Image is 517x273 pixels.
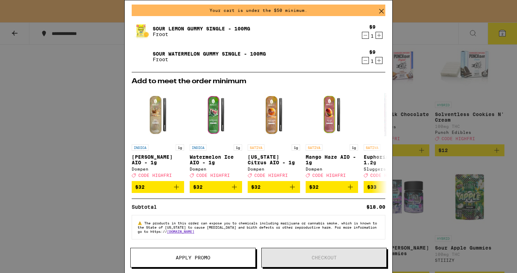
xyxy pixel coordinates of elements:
[369,58,376,64] div: 1
[132,167,184,171] div: Dompen
[306,167,358,171] div: Dompen
[138,221,377,234] span: The products in this order can expose you to chemicals including marijuana or cannabis smoke, whi...
[132,204,162,209] div: Subtotal
[190,181,242,193] button: Add to bag
[367,184,377,190] span: $33
[190,88,242,181] a: Open page for Watermelon Ice AIO - 1g from Dompen
[132,47,151,66] img: Sour Watermelon Gummy Single - 100mg
[312,173,346,178] span: CODE HIGHFRI
[306,88,358,181] a: Open page for Mango Haze AIO - 1g from Dompen
[132,181,184,193] button: Add to bag
[369,33,376,39] div: 1
[190,88,242,141] img: Dompen - Watermelon Ice AIO - 1g
[261,248,387,267] button: Checkout
[130,248,256,267] button: Apply Promo
[376,32,383,39] button: Increment
[248,167,300,171] div: Dompen
[254,173,288,178] span: CODE HIGHFRI
[176,144,184,151] p: 1g
[364,167,416,171] div: Sluggers
[248,88,300,181] a: Open page for California Citrus AIO - 1g from Dompen
[292,144,300,151] p: 1g
[306,154,358,165] p: Mango Haze AIO - 1g
[190,154,242,165] p: Watermelon Ice AIO - 1g
[362,32,369,39] button: Decrement
[153,26,250,31] a: Sour Lemon Gummy Single - 100mg
[364,181,416,193] button: Add to bag
[364,88,416,141] img: Sluggers - Euphoria AIO - 1.2g
[248,154,300,165] p: [US_STATE] Citrus AIO - 1g
[312,255,337,260] span: Checkout
[153,51,266,57] a: Sour Watermelon Gummy Single - 100mg
[132,88,184,141] img: Dompen - King Louis XIII AIO - 1g
[190,144,206,151] p: INDICA
[135,184,145,190] span: $32
[376,57,383,64] button: Increment
[138,173,172,178] span: CODE HIGHFRI
[309,184,319,190] span: $32
[4,5,50,10] span: Hi. Need any help?
[193,184,203,190] span: $32
[369,24,376,30] div: $9
[132,24,151,39] img: Sour Lemon Gummy Single - 100mg
[369,49,376,55] div: $9
[196,173,230,178] span: CODE HIGHFRI
[306,88,358,141] img: Dompen - Mango Haze AIO - 1g
[248,181,300,193] button: Add to bag
[132,88,184,181] a: Open page for King Louis XIII AIO - 1g from Dompen
[306,181,358,193] button: Add to bag
[132,5,385,16] div: Your cart is under the $50 minimum.
[153,57,266,62] p: Froot
[248,144,264,151] p: SATIVA
[251,184,261,190] span: $32
[132,78,385,85] h2: Add to meet the order minimum
[234,144,242,151] p: 1g
[190,167,242,171] div: Dompen
[364,88,416,181] a: Open page for Euphoria AIO - 1.2g from Sluggers
[364,144,380,151] p: SATIVA
[176,255,210,260] span: Apply Promo
[138,221,144,225] span: ⚠️
[364,154,416,165] p: Euphoria AIO - 1.2g
[306,144,322,151] p: SATIVA
[167,229,194,234] a: [DOMAIN_NAME]
[248,88,300,141] img: Dompen - California Citrus AIO - 1g
[370,173,404,178] span: CODE HIGHFRI
[153,31,250,37] p: Froot
[350,144,358,151] p: 1g
[132,154,184,165] p: [PERSON_NAME] AIO - 1g
[362,57,369,64] button: Decrement
[366,204,385,209] div: $18.00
